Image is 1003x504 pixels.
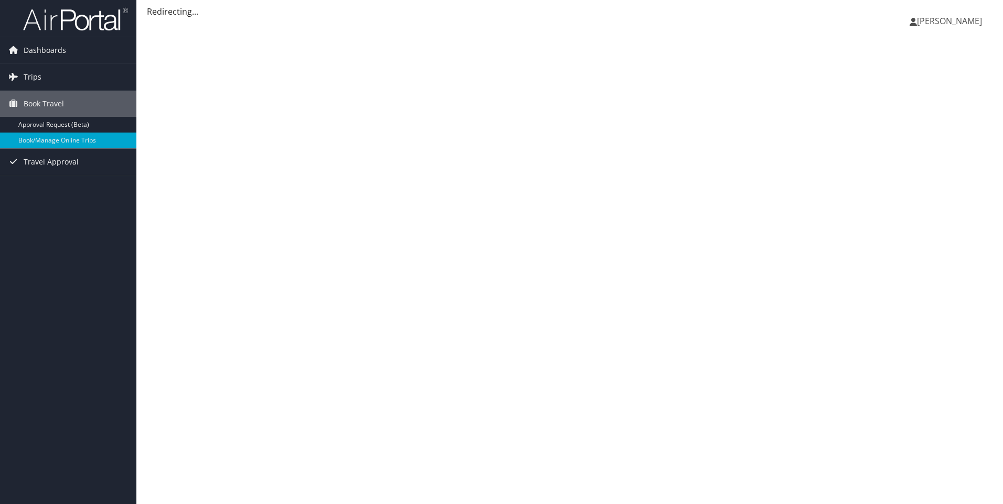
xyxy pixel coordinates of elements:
[917,15,982,27] span: [PERSON_NAME]
[24,149,79,175] span: Travel Approval
[910,5,993,37] a: [PERSON_NAME]
[147,5,993,18] div: Redirecting...
[24,91,64,117] span: Book Travel
[23,7,128,31] img: airportal-logo.png
[24,64,41,90] span: Trips
[24,37,66,63] span: Dashboards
